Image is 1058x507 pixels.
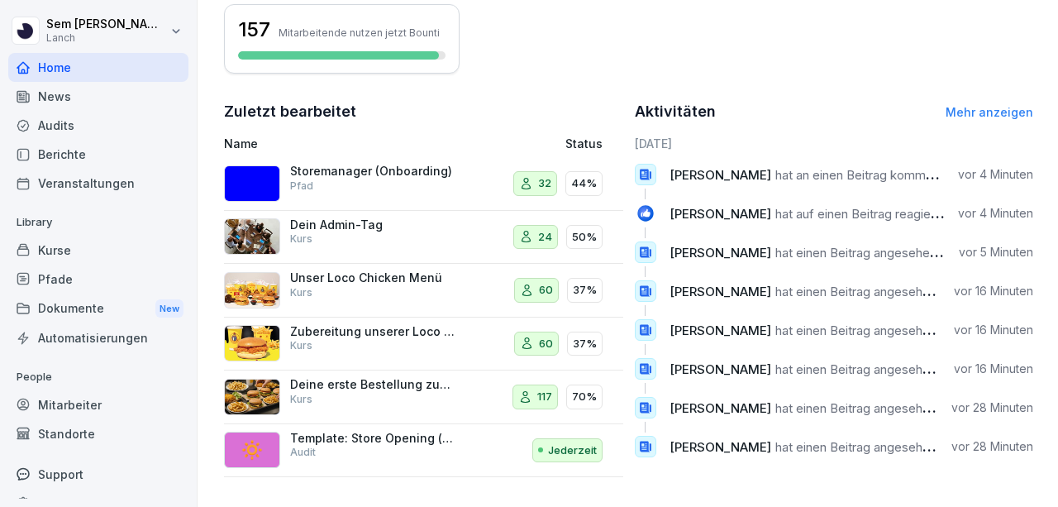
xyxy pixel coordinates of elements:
[670,361,771,377] span: [PERSON_NAME]
[8,294,188,324] div: Dokumente
[670,206,771,222] span: [PERSON_NAME]
[670,167,771,183] span: [PERSON_NAME]
[46,32,167,44] p: Lanch
[8,236,188,265] a: Kurse
[670,400,771,416] span: [PERSON_NAME]
[290,218,455,232] p: Dein Admin-Tag
[290,324,455,339] p: Zubereitung unserer Loco Produkte
[670,323,771,338] span: [PERSON_NAME]
[238,16,270,44] h3: 157
[670,439,771,455] span: [PERSON_NAME]
[155,299,183,318] div: New
[538,229,552,246] p: 24
[538,175,551,192] p: 32
[290,338,312,353] p: Kurs
[224,371,623,424] a: Deine erste Bestellung zubereitenKurs11770%
[951,399,1033,416] p: vor 28 Minuten
[946,105,1033,119] a: Mehr anzeigen
[224,218,280,255] img: s4v3pe1m8w78qfwb7xrncfnw.png
[572,229,597,246] p: 50%
[954,361,1033,377] p: vor 16 Minuten
[8,364,188,390] p: People
[539,336,553,352] p: 60
[290,179,313,194] p: Pfad
[290,232,312,246] p: Kurs
[224,424,623,478] a: 🔅Template: Store Opening (morning cleaning)AuditJederzeit
[240,435,264,465] p: 🔅
[224,135,464,152] p: Name
[775,400,936,416] span: hat einen Beitrag angesehen
[224,100,623,123] h2: Zuletzt bearbeitet
[224,325,280,361] img: b70os9juvjf9pceuxkaiw0cw.png
[8,111,188,140] a: Audits
[224,165,280,202] img: bpokbwnferyrkfk1b8mb43fv.png
[548,442,597,459] p: Jederzeit
[670,245,771,261] span: [PERSON_NAME]
[8,294,188,324] a: DokumenteNew
[775,206,939,222] span: hat auf einen Beitrag reagiert
[8,209,188,236] p: Library
[290,285,312,300] p: Kurs
[224,318,623,371] a: Zubereitung unserer Loco ProdukteKurs6037%
[670,284,771,299] span: [PERSON_NAME]
[8,140,188,169] a: Berichte
[290,270,455,285] p: Unser Loco Chicken Menü
[573,336,597,352] p: 37%
[224,264,623,318] a: Unser Loco Chicken MenüKurs6037%
[565,135,603,152] p: Status
[775,245,936,261] span: hat einen Beitrag angesehen
[635,135,1034,152] h6: [DATE]
[958,166,1033,183] p: vor 4 Minuten
[775,439,936,455] span: hat einen Beitrag angesehen
[224,211,623,265] a: Dein Admin-TagKurs2450%
[8,53,188,82] a: Home
[290,164,455,179] p: Storemanager (Onboarding)
[571,175,597,192] p: 44%
[958,205,1033,222] p: vor 4 Minuten
[959,244,1033,261] p: vor 5 Minuten
[290,392,312,407] p: Kurs
[224,272,280,309] img: c67ig4vc8dbdrjns2s7fmr16.png
[775,284,936,299] span: hat einen Beitrag angesehen
[8,419,188,448] a: Standorte
[8,390,188,419] a: Mitarbeiter
[775,361,936,377] span: hat einen Beitrag angesehen
[775,323,936,338] span: hat einen Beitrag angesehen
[537,389,552,405] p: 117
[951,438,1033,455] p: vor 28 Minuten
[290,377,455,392] p: Deine erste Bestellung zubereiten
[8,460,188,489] div: Support
[290,445,316,460] p: Audit
[954,322,1033,338] p: vor 16 Minuten
[572,389,597,405] p: 70%
[635,100,716,123] h2: Aktivitäten
[8,82,188,111] a: News
[290,431,455,446] p: Template: Store Opening (morning cleaning)
[46,17,167,31] p: Sem [PERSON_NAME]
[539,282,553,299] p: 60
[224,157,623,211] a: Storemanager (Onboarding)Pfad3244%
[573,282,597,299] p: 37%
[8,169,188,198] a: Veranstaltungen
[224,379,280,415] img: aep5yao1paav429m9tojsler.png
[775,167,962,183] span: hat an einen Beitrag kommentiert
[8,323,188,352] a: Automatisierungen
[954,283,1033,299] p: vor 16 Minuten
[8,265,188,294] a: Pfade
[279,26,440,39] p: Mitarbeitende nutzen jetzt Bounti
